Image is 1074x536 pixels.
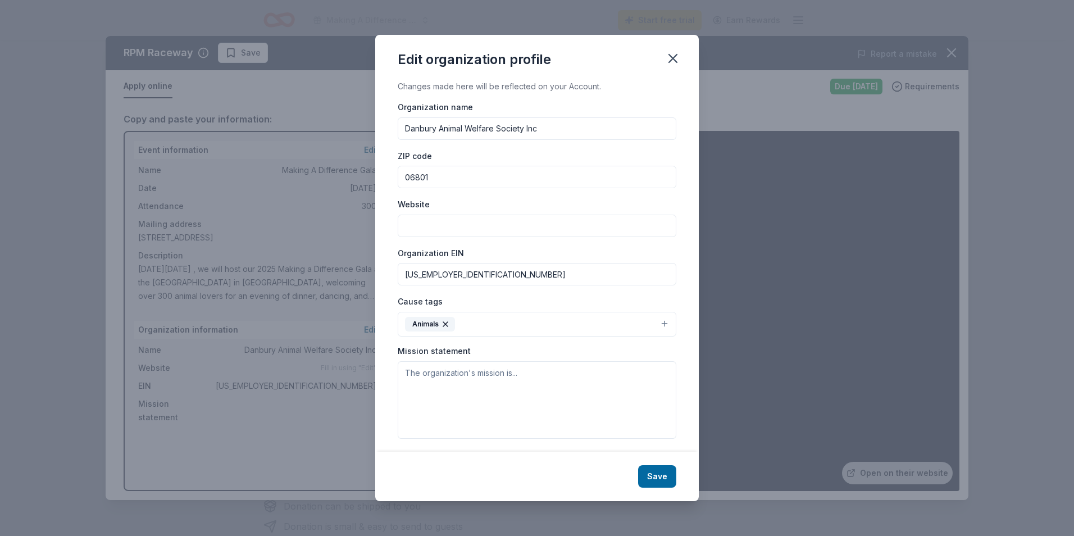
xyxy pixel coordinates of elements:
label: Mission statement [398,346,471,357]
button: Animals [398,312,676,337]
label: Website [398,199,430,210]
div: Animals [405,317,455,331]
input: 12345 (U.S. only) [398,166,676,188]
button: Save [638,465,676,488]
div: Changes made here will be reflected on your Account. [398,80,676,93]
label: Cause tags [398,296,443,307]
label: Organization EIN [398,248,464,259]
input: 12-3456789 [398,263,676,285]
label: Organization name [398,102,473,113]
div: Edit organization profile [398,51,551,69]
label: ZIP code [398,151,432,162]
